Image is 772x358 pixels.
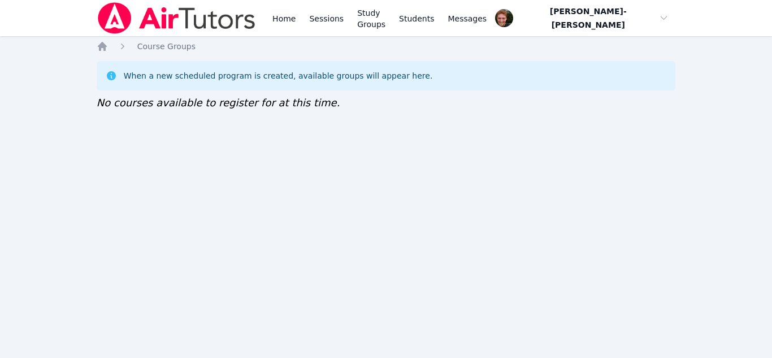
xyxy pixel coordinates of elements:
span: Messages [448,13,487,24]
span: Course Groups [137,42,196,51]
div: When a new scheduled program is created, available groups will appear here. [124,70,433,81]
a: Course Groups [137,41,196,52]
img: Air Tutors [97,2,257,34]
span: No courses available to register for at this time. [97,97,340,109]
nav: Breadcrumb [97,41,676,52]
